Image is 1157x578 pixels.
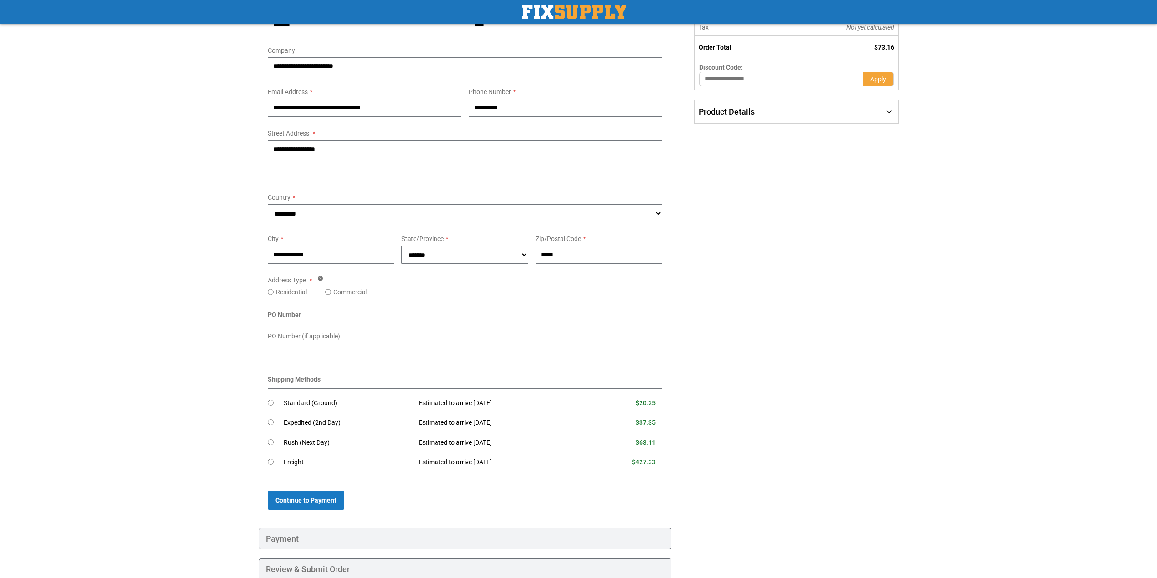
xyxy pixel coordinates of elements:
[268,375,663,389] div: Shipping Methods
[333,287,367,297] label: Commercial
[636,419,656,426] span: $37.35
[699,44,731,51] strong: Order Total
[276,287,307,297] label: Residential
[268,194,291,201] span: Country
[268,88,308,95] span: Email Address
[268,130,309,137] span: Street Address
[401,235,444,242] span: State/Province
[268,235,279,242] span: City
[268,332,340,340] span: PO Number (if applicable)
[695,19,785,36] th: Tax
[268,276,306,284] span: Address Type
[284,452,412,472] td: Freight
[268,47,295,54] span: Company
[412,393,587,413] td: Estimated to arrive [DATE]
[275,497,336,504] span: Continue to Payment
[699,64,743,71] span: Discount Code:
[284,393,412,413] td: Standard (Ground)
[863,72,894,86] button: Apply
[469,88,511,95] span: Phone Number
[522,5,626,19] img: Fix Industrial Supply
[874,44,894,51] span: $73.16
[870,75,886,83] span: Apply
[636,439,656,446] span: $63.11
[699,107,755,116] span: Product Details
[632,458,656,466] span: $427.33
[284,433,412,453] td: Rush (Next Day)
[284,413,412,433] td: Expedited (2nd Day)
[846,24,894,31] span: Not yet calculated
[268,491,344,510] button: Continue to Payment
[268,310,663,324] div: PO Number
[636,399,656,407] span: $20.25
[536,235,581,242] span: Zip/Postal Code
[522,5,626,19] a: store logo
[412,452,587,472] td: Estimated to arrive [DATE]
[259,528,672,550] div: Payment
[412,433,587,453] td: Estimated to arrive [DATE]
[412,413,587,433] td: Estimated to arrive [DATE]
